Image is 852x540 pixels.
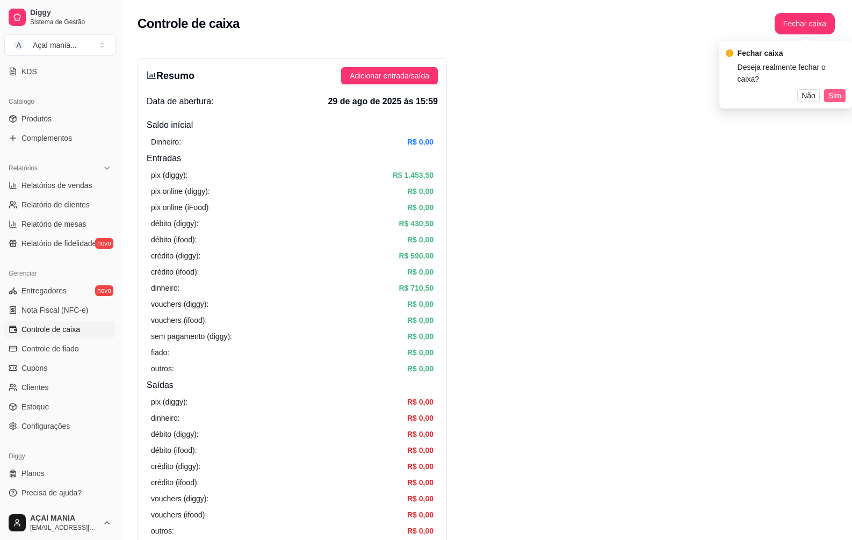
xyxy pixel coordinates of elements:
[21,199,90,210] span: Relatório de clientes
[726,49,733,57] span: exclamation-circle
[21,66,37,77] span: KDS
[4,359,115,377] a: Cupons
[21,238,96,249] span: Relatório de fidelidade
[21,285,67,296] span: Entregadores
[151,477,199,488] article: crédito (ifood):
[21,113,52,124] span: Produtos
[407,298,434,310] article: R$ 0,00
[4,235,115,252] a: Relatório de fidelidadenovo
[4,265,115,282] div: Gerenciar
[350,70,429,82] span: Adicionar entrada/saída
[775,13,835,34] button: Fechar caixa
[407,444,434,456] article: R$ 0,00
[4,398,115,415] a: Estoque
[4,417,115,435] a: Configurações
[4,510,115,536] button: AÇAI MANIA[EMAIL_ADDRESS][DOMAIN_NAME]
[407,412,434,424] article: R$ 0,00
[407,201,434,213] article: R$ 0,00
[147,70,156,80] span: bar-chart
[151,428,199,440] article: débito (diggy):
[151,363,174,375] article: outros:
[407,493,434,505] article: R$ 0,00
[4,215,115,233] a: Relatório de mesas
[151,509,207,521] article: vouchers (ifood):
[151,396,187,408] article: pix (diggy):
[407,266,434,278] article: R$ 0,00
[21,133,72,143] span: Complementos
[33,40,77,51] div: Açaí mania ...
[9,164,38,172] span: Relatórios
[399,250,434,262] article: R$ 590,00
[147,379,438,392] h4: Saídas
[4,282,115,299] a: Entregadoresnovo
[151,444,197,456] article: débito (ifood):
[4,448,115,465] div: Diggy
[407,428,434,440] article: R$ 0,00
[147,152,438,165] h4: Entradas
[30,18,111,26] span: Sistema de Gestão
[393,169,434,181] article: R$ 1.453,50
[21,305,88,315] span: Nota Fiscal (NFC-e)
[21,180,92,191] span: Relatórios de vendas
[151,298,208,310] article: vouchers (diggy):
[30,523,98,532] span: [EMAIL_ADDRESS][DOMAIN_NAME]
[4,484,115,501] a: Precisa de ajuda?
[151,185,210,197] article: pix online (diggy):
[21,468,45,479] span: Planos
[21,343,79,354] span: Controle de fiado
[738,47,846,59] div: Fechar caixa
[138,15,240,32] h2: Controle de caixa
[21,401,49,412] span: Estoque
[21,382,49,393] span: Clientes
[797,89,820,102] button: Não
[147,119,438,132] h4: Saldo inícial
[151,136,181,148] article: Dinheiro:
[4,129,115,147] a: Complementos
[407,396,434,408] article: R$ 0,00
[151,347,169,358] article: fiado:
[4,177,115,194] a: Relatórios de vendas
[151,234,197,246] article: débito (ifood):
[151,330,232,342] article: sem pagamento (diggy):
[407,525,434,537] article: R$ 0,00
[151,250,201,262] article: crédito (diggy):
[407,185,434,197] article: R$ 0,00
[151,525,174,537] article: outros:
[4,301,115,319] a: Nota Fiscal (NFC-e)
[30,514,98,523] span: AÇAI MANIA
[399,282,434,294] article: R$ 710,50
[13,40,24,51] span: A
[21,487,82,498] span: Precisa de ajuda?
[30,8,111,18] span: Diggy
[21,324,80,335] span: Controle de caixa
[407,330,434,342] article: R$ 0,00
[147,68,194,83] h3: Resumo
[151,282,180,294] article: dinheiro:
[151,169,187,181] article: pix (diggy):
[4,4,115,30] a: DiggySistema de Gestão
[4,321,115,338] a: Controle de caixa
[4,196,115,213] a: Relatório de clientes
[4,379,115,396] a: Clientes
[151,412,180,424] article: dinheiro:
[21,363,47,373] span: Cupons
[21,421,70,431] span: Configurações
[21,219,86,229] span: Relatório de mesas
[407,477,434,488] article: R$ 0,00
[407,460,434,472] article: R$ 0,00
[4,63,115,80] a: KDS
[4,465,115,482] a: Planos
[151,460,201,472] article: crédito (diggy):
[151,266,199,278] article: crédito (ifood):
[151,314,207,326] article: vouchers (ifood):
[407,347,434,358] article: R$ 0,00
[407,136,434,148] article: R$ 0,00
[407,314,434,326] article: R$ 0,00
[4,93,115,110] div: Catálogo
[738,61,846,85] div: Deseja realmente fechar o caixa?
[4,110,115,127] a: Produtos
[151,218,199,229] article: débito (diggy):
[824,89,846,102] button: Sim
[828,90,841,102] span: Sim
[151,201,208,213] article: pix online (iFood)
